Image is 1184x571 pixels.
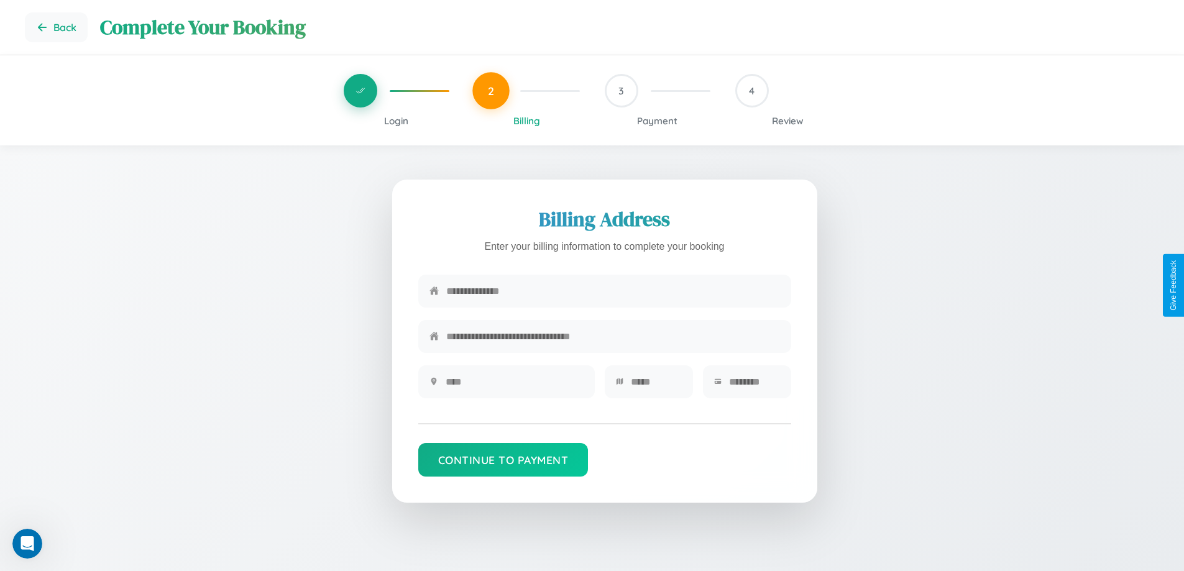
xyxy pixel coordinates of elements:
button: Continue to Payment [418,443,589,477]
span: Review [772,115,804,127]
span: 2 [488,84,494,98]
span: 3 [618,85,624,97]
span: Billing [513,115,540,127]
button: Go back [25,12,88,42]
div: Give Feedback [1169,260,1178,311]
p: Enter your billing information to complete your booking [418,238,791,256]
h2: Billing Address [418,206,791,233]
span: Payment [637,115,677,127]
iframe: Intercom live chat [12,529,42,559]
span: Login [384,115,408,127]
h1: Complete Your Booking [100,14,1159,41]
span: 4 [749,85,755,97]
